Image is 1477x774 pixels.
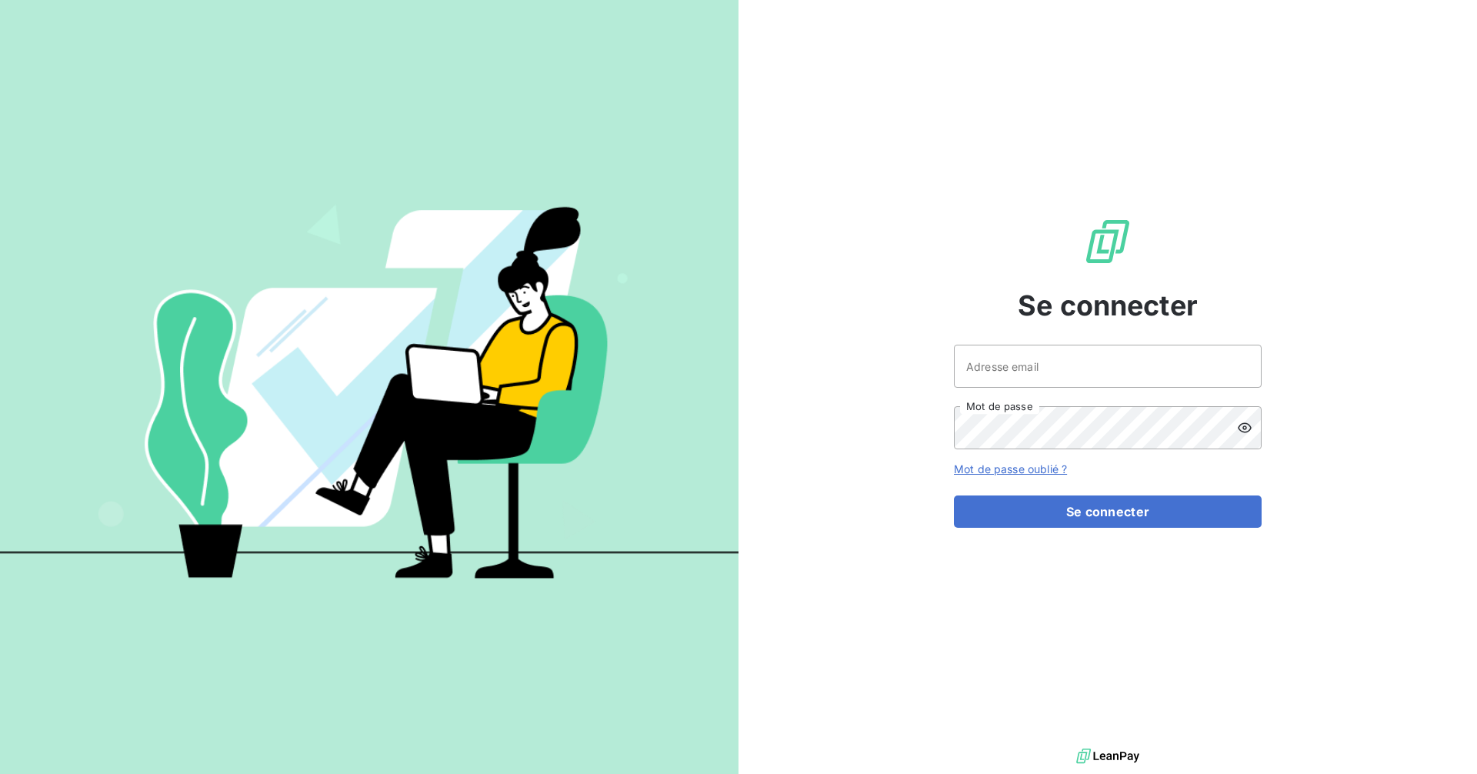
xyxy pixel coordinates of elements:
img: logo [1076,745,1139,768]
input: placeholder [954,345,1262,388]
button: Se connecter [954,495,1262,528]
a: Mot de passe oublié ? [954,462,1067,475]
img: Logo LeanPay [1083,217,1132,266]
span: Se connecter [1018,285,1198,326]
